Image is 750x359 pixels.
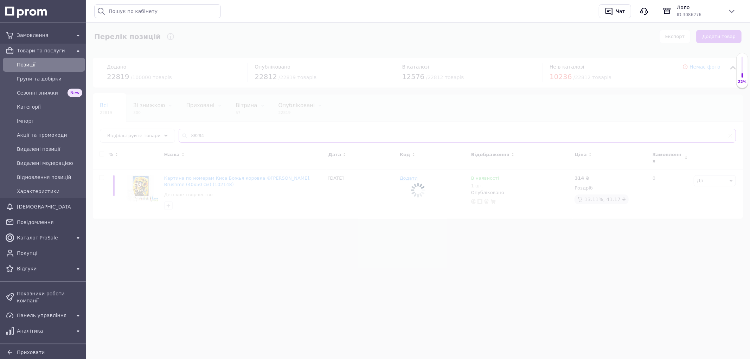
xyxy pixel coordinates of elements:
input: Пошук по кабінету [94,4,221,18]
span: Відновлення позицій [17,174,82,181]
span: Характеристики [17,188,82,195]
span: Товари та послуги [17,47,71,54]
span: New [68,89,82,97]
span: Повідомлення [17,219,82,226]
span: Панель управління [17,312,71,319]
span: Лоло [677,4,722,11]
span: Замовлення [17,32,71,39]
span: Видалені позиції [17,146,82,153]
span: Каталог ProSale [17,234,71,241]
span: Групи та добірки [17,75,82,82]
span: Видалені модерацією [17,160,82,167]
div: 22% [737,79,748,84]
span: Імпорт [17,117,82,124]
span: Сезонні знижки [17,89,65,96]
button: Чат [599,4,631,18]
span: Показники роботи компанії [17,290,82,304]
span: Акції та промокоди [17,132,82,139]
span: [DEMOGRAPHIC_DATA] [17,203,71,210]
span: Відгуки [17,265,71,272]
span: Аналітика [17,327,71,334]
span: Покупці [17,250,82,257]
span: Позиції [17,61,82,68]
span: Категорії [17,103,82,110]
span: Приховати [17,350,45,355]
div: Чат [615,6,627,17]
span: ID: 3086276 [677,12,701,17]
